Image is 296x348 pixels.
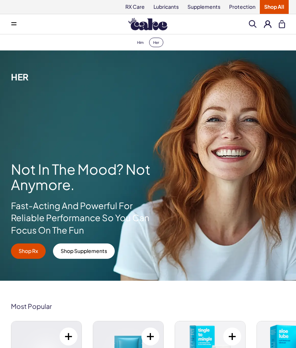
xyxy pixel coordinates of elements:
a: Him [133,38,148,47]
p: Fast-Acting And Powerful For Reliable Performance So You Can Focus On The Fun [11,200,151,237]
a: Shop Rx [11,243,46,259]
img: Hello Cake [128,18,167,30]
h1: Not In The Mood? Not Anymore. [11,162,151,192]
a: Shop Supplements [53,243,115,259]
a: Her [149,38,163,47]
span: Her [11,71,29,82]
